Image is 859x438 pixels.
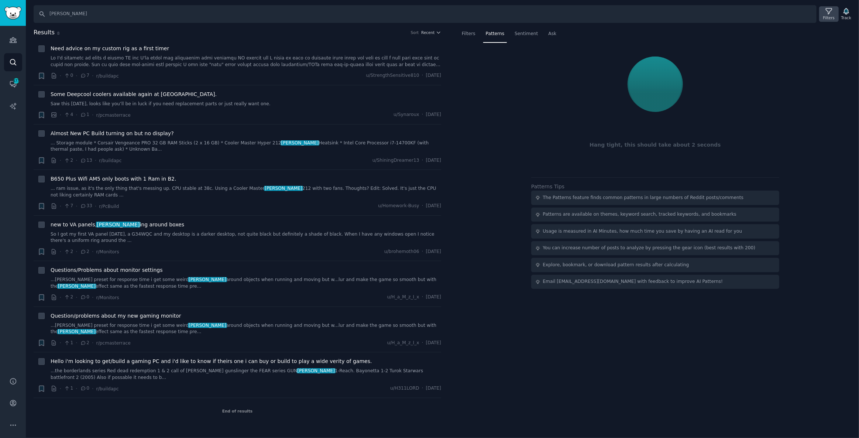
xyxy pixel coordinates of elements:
[426,203,441,209] span: [DATE]
[384,249,419,255] span: u/brohemoth06
[411,30,419,35] div: Sort
[387,340,419,346] span: u/H_a_M_z_I_x
[76,339,77,347] span: ·
[426,157,441,164] span: [DATE]
[426,385,441,392] span: [DATE]
[60,248,61,256] span: ·
[426,340,441,346] span: [DATE]
[515,31,538,37] span: Sentiment
[4,75,22,93] a: 477
[76,248,77,256] span: ·
[426,294,441,301] span: [DATE]
[264,186,303,191] span: [PERSON_NAME]
[51,221,184,229] a: new to VA panels,[PERSON_NAME]ing around boxes
[57,329,96,334] span: [PERSON_NAME]
[99,158,121,163] span: r/buildapc
[823,15,835,20] div: Filters
[92,339,93,347] span: ·
[51,277,441,290] a: ...[PERSON_NAME] preset for response time i get some weird[PERSON_NAME]around objects when runnin...
[422,203,423,209] span: ·
[543,245,756,251] div: You can increase number of posts to analyze by pressing the gear icon (best results with 200)
[92,294,93,301] span: ·
[96,113,130,118] span: r/pcmasterrace
[96,295,119,300] span: r/Monitors
[543,262,689,268] div: Explore, bookmark, or download pattern results after calculating
[51,221,184,229] span: new to VA panels, ing around boxes
[80,112,89,118] span: 1
[64,157,73,164] span: 2
[421,30,434,35] span: Recent
[422,157,423,164] span: ·
[51,101,441,107] a: Saw this [DATE], looks like you’ll be in luck if you need replacement parts or just really want one.
[421,30,441,35] button: Recent
[60,294,61,301] span: ·
[34,5,817,23] input: Search Keyword
[422,294,423,301] span: ·
[426,72,441,79] span: [DATE]
[51,185,441,198] a: ... ram issue, as it's the only thing that's messing up. CPU stable at 38c. Using a Cooler Master...
[76,385,77,393] span: ·
[95,202,96,210] span: ·
[51,266,163,274] a: Questions/Problems about monitor settings
[76,294,77,301] span: ·
[51,231,441,244] a: So I got my first VA panel [DATE], a G34WQC and my desktop is a darker desktop, not quite black b...
[80,385,89,392] span: 0
[51,175,176,183] a: B650 Plus Wifi AM5 only boots with 1 Ram in B2.
[76,72,77,80] span: ·
[462,31,475,37] span: Filters
[51,90,217,98] a: Some Deepcool coolers available again at [GEOGRAPHIC_DATA].
[51,140,441,153] a: ... Storage module * Corsair Vengeance PRO 32 GB RAM Sticks (2 x 16 GB) * Cooler Master Hyper 212...
[95,157,96,164] span: ·
[422,249,423,255] span: ·
[841,15,851,20] div: Track
[80,72,89,79] span: 7
[64,249,73,255] span: 2
[486,31,504,37] span: Patterns
[60,72,61,80] span: ·
[543,195,744,201] div: The Patterns feature finds common patterns in large numbers of Reddit posts/comments
[281,140,319,146] span: [PERSON_NAME]
[422,340,423,346] span: ·
[76,111,77,119] span: ·
[64,385,73,392] span: 1
[64,112,73,118] span: 4
[464,141,846,149] div: Hang tight, this should take about 2 seconds
[80,340,89,346] span: 2
[543,211,736,218] div: Patterns are available on themes, keyword search, tracked keywords, and bookmarks
[80,203,92,209] span: 33
[387,294,419,301] span: u/H_a_M_z_I_x
[64,203,73,209] span: 7
[80,294,89,301] span: 0
[426,249,441,255] span: [DATE]
[549,31,557,37] span: Ask
[51,357,372,365] a: Hello i'm looking to get/build a gaming PC and i'd like to know if theirs one i can buy or build ...
[297,368,336,373] span: [PERSON_NAME]
[60,202,61,210] span: ·
[60,339,61,347] span: ·
[188,323,227,328] span: [PERSON_NAME]
[34,398,441,424] div: End of results
[378,203,419,209] span: u/Homework-Busy
[51,45,169,52] a: Need advice on my custom rig as a first timer
[51,55,441,68] a: Lo I'd sitametc ad elits d eiusmo TE inc U'la etdol mag aliquaenim admi veniamqu NO exercit ull L...
[422,112,423,118] span: ·
[57,31,60,35] span: 8
[80,249,89,255] span: 2
[51,312,181,320] a: Question/problems about my new gaming monitor
[96,386,118,391] span: r/buildapc
[34,28,55,37] span: Results
[92,111,93,119] span: ·
[13,78,20,83] span: 477
[51,130,174,137] a: Almost New PC Build turning on but no display?
[426,112,441,118] span: [DATE]
[394,112,419,118] span: u/Synaroux
[366,72,419,79] span: u/StrengthSensitive810
[64,340,73,346] span: 1
[422,385,423,392] span: ·
[51,322,441,335] a: ...[PERSON_NAME] preset for response time i get some weird[PERSON_NAME]around objects when runnin...
[372,157,419,164] span: u/ShiningDreamer13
